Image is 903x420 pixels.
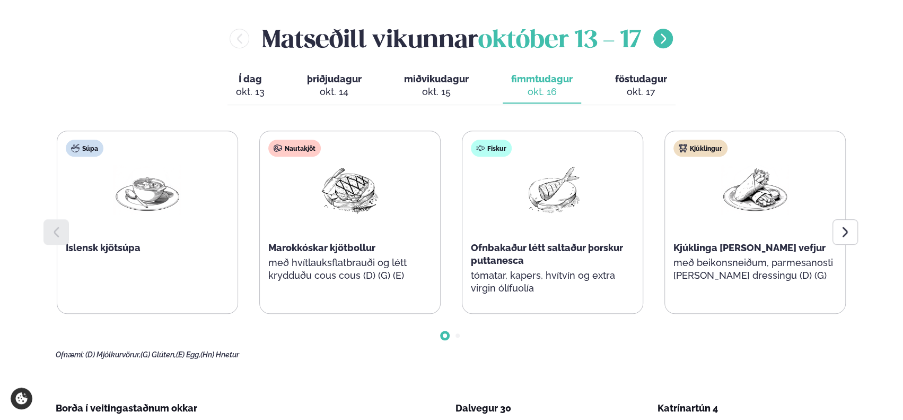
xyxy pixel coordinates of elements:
[268,256,432,282] p: með hvítlauksflatbrauði og létt krydduðu cous cous (D) (G) (E)
[274,144,282,152] img: beef.svg
[673,140,727,157] div: Kjúklingur
[200,350,239,359] span: (Hn) Hnetur
[236,73,265,85] span: Í dag
[230,29,249,48] button: menu-btn-left
[471,140,512,157] div: Fiskur
[307,85,362,98] div: okt. 14
[503,68,581,104] button: fimmtudagur okt. 16
[653,29,673,48] button: menu-btn-right
[141,350,176,359] span: (G) Glúten,
[316,165,384,215] img: Beef-Meat.png
[476,144,485,152] img: fish.svg
[615,73,667,84] span: föstudagur
[85,350,141,359] span: (D) Mjólkurvörur,
[478,29,641,53] span: október 13 - 17
[176,350,200,359] span: (E) Egg,
[615,85,667,98] div: okt. 17
[511,73,573,84] span: fimmtudagur
[236,85,265,98] div: okt. 13
[471,269,634,295] p: tómatar, kapers, hvítvín og extra virgin ólífuolía
[307,73,362,84] span: þriðjudagur
[721,165,789,215] img: Wraps.png
[396,68,477,104] button: miðvikudagur okt. 15
[11,388,32,409] a: Cookie settings
[511,85,573,98] div: okt. 16
[71,144,80,152] img: soup.svg
[607,68,676,104] button: föstudagur okt. 17
[679,144,687,152] img: chicken.svg
[673,256,837,282] p: með beikonsneiðum, parmesanosti [PERSON_NAME] dressingu (D) (G)
[673,242,826,253] span: Kjúklinga [PERSON_NAME] vefjur
[268,242,375,253] span: Marokkóskar kjötbollur
[455,333,460,338] span: Go to slide 2
[262,21,641,56] h2: Matseðill vikunnar
[268,140,321,157] div: Nautakjöt
[455,402,645,415] div: Dalvegur 30
[471,242,623,266] span: Ofnbakaður létt saltaður þorskur puttanesca
[404,85,469,98] div: okt. 15
[657,402,847,415] div: Katrínartún 4
[227,68,273,104] button: Í dag okt. 13
[443,333,447,338] span: Go to slide 1
[113,165,181,215] img: Soup.png
[299,68,370,104] button: þriðjudagur okt. 14
[56,402,197,414] span: Borða í veitingastaðnum okkar
[66,140,103,157] div: Súpa
[404,73,469,84] span: miðvikudagur
[519,165,586,215] img: Fish.png
[56,350,84,359] span: Ofnæmi:
[66,242,141,253] span: Íslensk kjötsúpa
